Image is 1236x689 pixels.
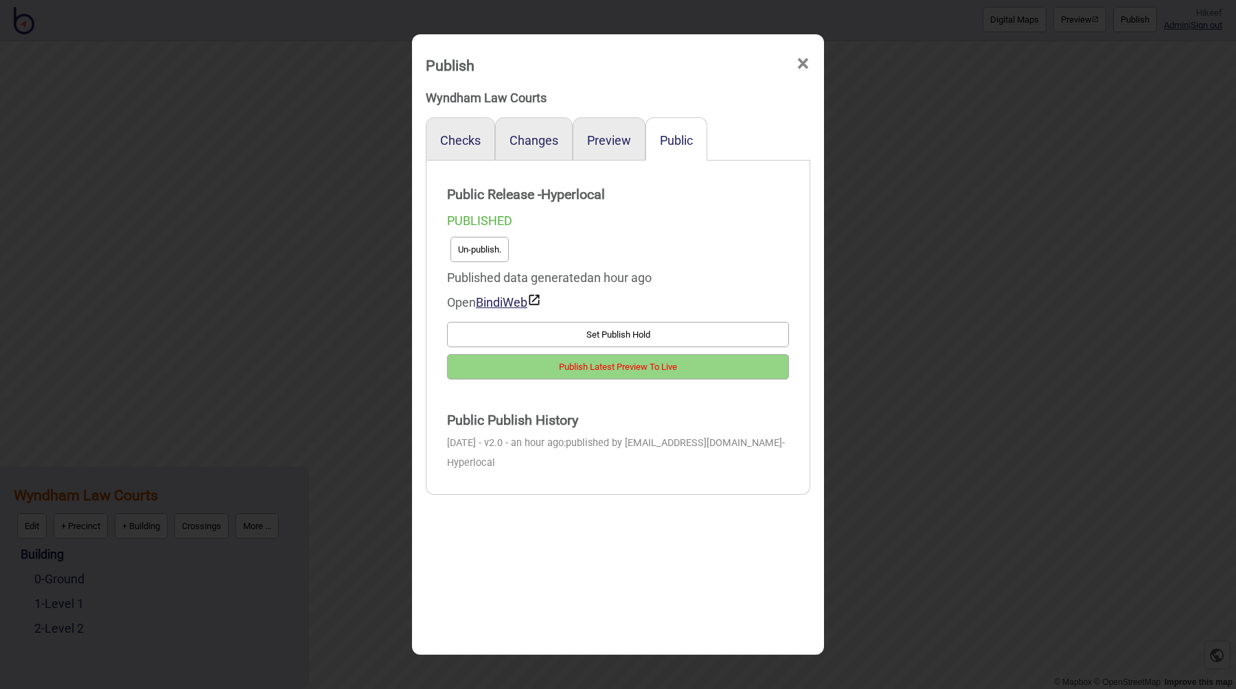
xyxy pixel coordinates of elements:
div: [DATE] - v2.0 - an hour ago: [447,434,789,474]
span: × [796,41,810,86]
strong: Public Release - Hyperlocal [447,181,789,209]
img: preview [527,293,541,307]
div: Published data generated an hour ago [447,266,789,290]
button: Un-publish. [450,237,509,262]
span: PUBLISHED [447,213,512,228]
button: Checks [440,133,481,148]
button: Set Publish Hold [447,322,789,347]
button: Publish Latest Preview To Live [447,354,789,379]
button: Public [660,133,693,148]
a: BindiWeb [476,295,541,310]
button: Changes [510,133,558,148]
button: Preview [587,133,631,148]
div: Publish [426,51,474,80]
span: published by [EMAIL_ADDRESS][DOMAIN_NAME] [566,437,782,449]
div: Wyndham Law Courts [426,86,810,110]
strong: Public Publish History [447,407,789,434]
div: Open [447,290,789,315]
